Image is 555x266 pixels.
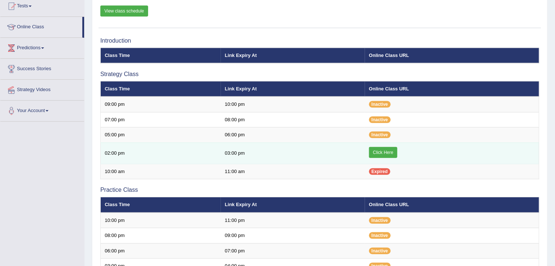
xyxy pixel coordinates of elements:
[365,197,539,213] th: Online Class URL
[369,232,391,239] span: Inactive
[221,81,365,97] th: Link Expiry At
[365,48,539,63] th: Online Class URL
[365,81,539,97] th: Online Class URL
[221,143,365,164] td: 03:00 pm
[101,97,221,112] td: 09:00 pm
[369,101,391,108] span: Inactive
[101,112,221,127] td: 07:00 pm
[369,116,391,123] span: Inactive
[221,97,365,112] td: 10:00 pm
[101,48,221,63] th: Class Time
[221,197,365,213] th: Link Expiry At
[221,127,365,143] td: 06:00 pm
[101,228,221,244] td: 08:00 pm
[100,187,539,193] h3: Practice Class
[101,197,221,213] th: Class Time
[0,101,84,119] a: Your Account
[221,164,365,179] td: 11:00 am
[221,213,365,228] td: 11:00 pm
[369,147,397,158] a: Click Here
[101,127,221,143] td: 05:00 pm
[0,17,82,35] a: Online Class
[221,112,365,127] td: 08:00 pm
[369,132,391,138] span: Inactive
[369,248,391,254] span: Inactive
[100,71,539,78] h3: Strategy Class
[221,243,365,259] td: 07:00 pm
[100,37,539,44] h3: Introduction
[0,38,84,56] a: Predictions
[101,81,221,97] th: Class Time
[221,228,365,244] td: 09:00 pm
[100,6,148,17] a: View class schedule
[221,48,365,63] th: Link Expiry At
[369,217,391,224] span: Inactive
[101,213,221,228] td: 10:00 pm
[369,168,390,175] span: Expired
[101,164,221,179] td: 10:00 am
[0,59,84,77] a: Success Stories
[101,143,221,164] td: 02:00 pm
[101,243,221,259] td: 06:00 pm
[0,80,84,98] a: Strategy Videos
